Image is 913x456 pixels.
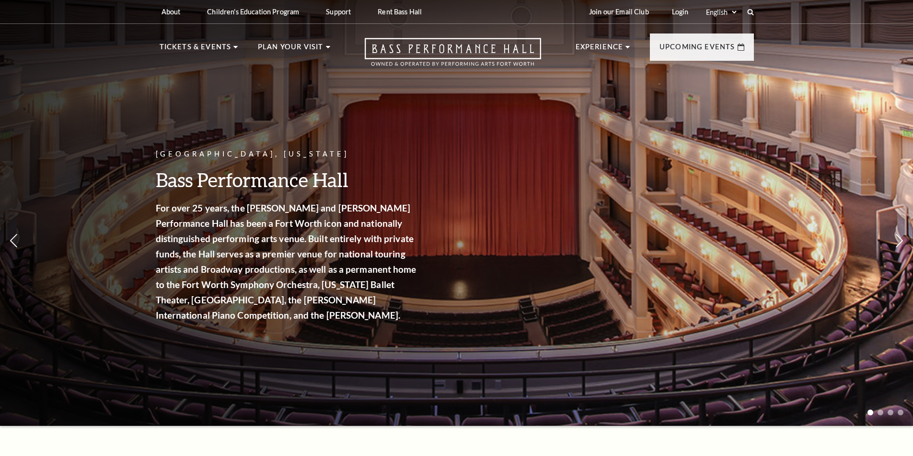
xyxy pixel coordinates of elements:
h3: Bass Performance Hall [156,167,419,192]
strong: For over 25 years, the [PERSON_NAME] and [PERSON_NAME] Performance Hall has been a Fort Worth ico... [156,202,416,321]
p: About [162,8,181,16]
p: Experience [576,41,624,58]
p: Plan Your Visit [258,41,324,58]
p: Support [326,8,351,16]
p: Tickets & Events [160,41,231,58]
p: Rent Bass Hall [378,8,422,16]
select: Select: [704,8,738,17]
p: Upcoming Events [659,41,735,58]
p: Children's Education Program [207,8,299,16]
p: [GEOGRAPHIC_DATA], [US_STATE] [156,148,419,160]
